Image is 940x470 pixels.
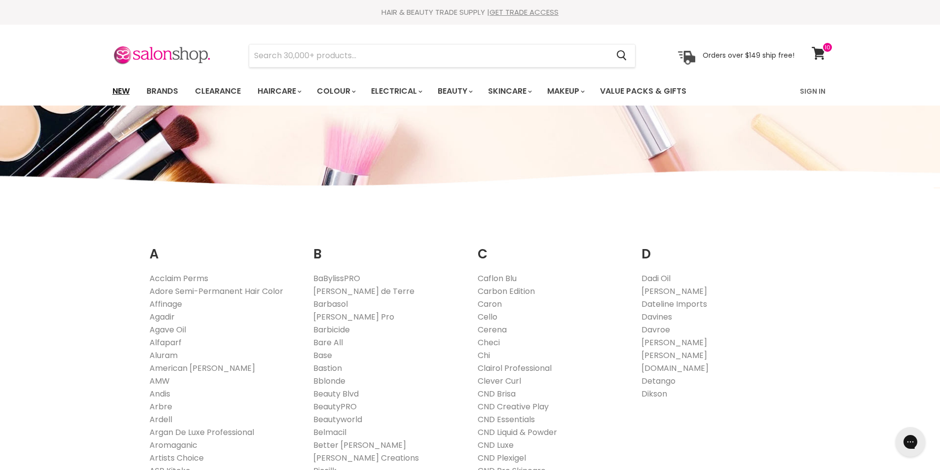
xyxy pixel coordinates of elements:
a: Electrical [364,81,428,102]
nav: Main [100,77,840,106]
a: Aromaganic [150,439,197,451]
a: Haircare [250,81,307,102]
a: CND Luxe [478,439,514,451]
iframe: Gorgias live chat messenger [891,424,930,460]
a: Cello [478,311,497,323]
a: Caflon Blu [478,273,517,284]
a: Dadi Oil [641,273,671,284]
a: Clearance [188,81,248,102]
a: [PERSON_NAME] [641,337,707,348]
a: Value Packs & Gifts [593,81,694,102]
a: Beauty [430,81,479,102]
a: Affinage [150,298,182,310]
a: Better [PERSON_NAME] [313,439,406,451]
a: Barbasol [313,298,348,310]
a: Agadir [150,311,175,323]
a: Artists Choice [150,452,204,464]
a: Caron [478,298,502,310]
a: CND Creative Play [478,401,549,412]
a: CND Plexigel [478,452,526,464]
a: American [PERSON_NAME] [150,362,255,374]
a: Clairol Professional [478,362,552,374]
h2: D [641,231,791,264]
h2: C [478,231,627,264]
button: Search [609,44,635,67]
a: Arbre [150,401,172,412]
a: AMW [150,375,170,387]
a: Bastion [313,362,342,374]
a: [DOMAIN_NAME] [641,362,709,374]
a: Bblonde [313,375,345,387]
a: Aluram [150,350,178,361]
input: Search [249,44,609,67]
a: Dateline Imports [641,298,707,310]
a: [PERSON_NAME] [641,286,707,297]
a: Detango [641,375,676,387]
a: [PERSON_NAME] de Terre [313,286,414,297]
a: BaBylissPRO [313,273,360,284]
a: [PERSON_NAME] Creations [313,452,419,464]
a: GET TRADE ACCESS [489,7,559,17]
p: Orders over $149 ship free! [703,51,794,60]
a: Chi [478,350,490,361]
a: Davines [641,311,672,323]
a: Cerena [478,324,507,335]
a: CND Liquid & Powder [478,427,557,438]
a: Belmacil [313,427,346,438]
ul: Main menu [105,77,744,106]
a: Adore Semi-Permanent Hair Color [150,286,283,297]
a: Argan De Luxe Professional [150,427,254,438]
h2: B [313,231,463,264]
h2: A [150,231,299,264]
a: Davroe [641,324,670,335]
a: Acclaim Perms [150,273,208,284]
a: Carbon Edition [478,286,535,297]
a: Beauty Blvd [313,388,359,399]
a: [PERSON_NAME] Pro [313,311,394,323]
a: Sign In [794,81,831,102]
a: Colour [309,81,362,102]
a: New [105,81,137,102]
a: Checi [478,337,500,348]
a: Alfaparf [150,337,182,348]
a: Brands [139,81,186,102]
a: Clever Curl [478,375,521,387]
a: Beautyworld [313,414,362,425]
a: Makeup [540,81,591,102]
a: Base [313,350,332,361]
a: BeautyPRO [313,401,357,412]
a: Barbicide [313,324,350,335]
a: Agave Oil [150,324,186,335]
a: [PERSON_NAME] [641,350,707,361]
a: Bare All [313,337,343,348]
a: Skincare [481,81,538,102]
a: CND Brisa [478,388,516,399]
div: HAIR & BEAUTY TRADE SUPPLY | [100,7,840,17]
a: Dikson [641,388,667,399]
a: Andis [150,388,170,399]
a: Ardell [150,414,172,425]
a: CND Essentials [478,414,535,425]
form: Product [249,44,636,68]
